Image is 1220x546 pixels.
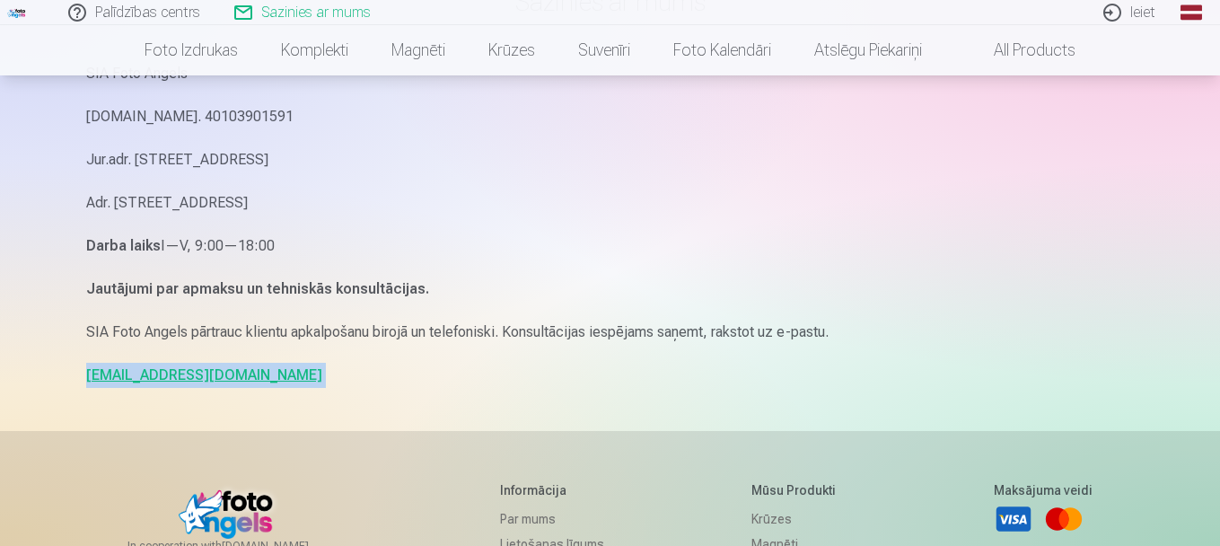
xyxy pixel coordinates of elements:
[86,366,322,383] a: [EMAIL_ADDRESS][DOMAIN_NAME]
[557,25,652,75] a: Suvenīri
[500,506,604,532] a: Par mums
[123,25,259,75] a: Foto izdrukas
[793,25,944,75] a: Atslēgu piekariņi
[751,506,846,532] a: Krūzes
[467,25,557,75] a: Krūzes
[1044,499,1084,539] a: Mastercard
[652,25,793,75] a: Foto kalendāri
[500,481,604,499] h5: Informācija
[259,25,370,75] a: Komplekti
[86,104,1135,129] p: [DOMAIN_NAME]. 40103901591
[994,499,1033,539] a: Visa
[86,237,161,254] strong: Darba laiks
[86,147,1135,172] p: Jur.adr. [STREET_ADDRESS]
[370,25,467,75] a: Magnēti
[994,481,1093,499] h5: Maksājuma veidi
[86,190,1135,216] p: Adr. [STREET_ADDRESS]
[86,320,1135,345] p: SIA Foto Angels pārtrauc klientu apkalpošanu birojā un telefoniski. Konsultācijas iespējams saņem...
[7,7,27,18] img: /fa1
[751,481,846,499] h5: Mūsu produkti
[86,280,429,297] strong: Jautājumi par apmaksu un tehniskās konsultācijas.
[944,25,1097,75] a: All products
[86,233,1135,259] p: I—V, 9:00—18:00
